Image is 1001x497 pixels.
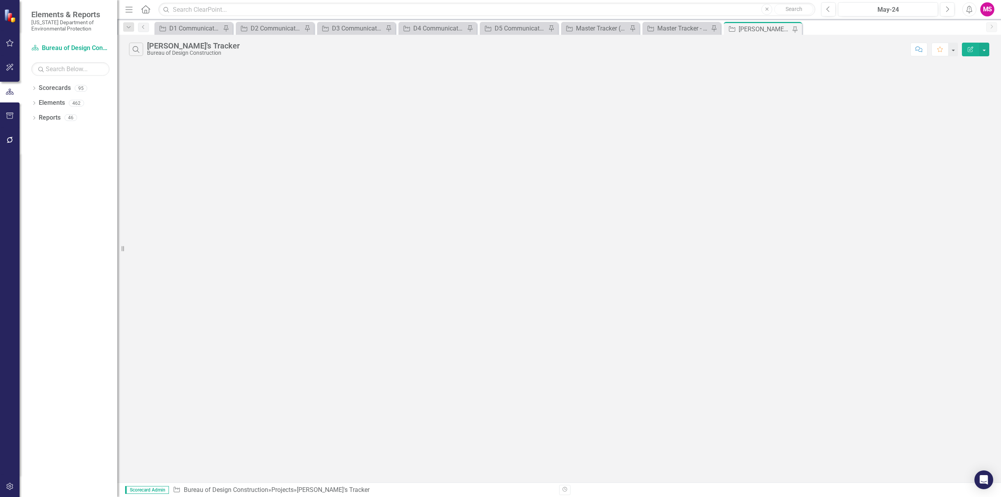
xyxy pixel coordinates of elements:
[644,23,709,33] a: Master Tracker - Current User
[169,23,221,33] div: D1 Communications Tracker
[297,486,370,493] div: [PERSON_NAME]'s Tracker
[413,23,465,33] div: D4 Communications Tracker
[125,486,169,494] span: Scorecard Admin
[841,5,935,14] div: May-24
[332,23,384,33] div: D3 Communications Tracker
[980,2,994,16] button: MS
[147,41,240,50] div: [PERSON_NAME]'s Tracker
[251,23,302,33] div: D2 Communications Tracker
[184,486,268,493] a: Bureau of Design Construction
[158,3,815,16] input: Search ClearPoint...
[563,23,628,33] a: Master Tracker (External)
[39,113,61,122] a: Reports
[65,115,77,121] div: 46
[482,23,546,33] a: D5 Communications Tracker
[147,50,240,56] div: Bureau of Design Construction
[39,99,65,108] a: Elements
[786,6,802,12] span: Search
[974,470,993,489] div: Open Intercom Messenger
[319,23,384,33] a: D3 Communications Tracker
[739,24,790,34] div: [PERSON_NAME]'s Tracker
[774,4,813,15] button: Search
[238,23,302,33] a: D2 Communications Tracker
[400,23,465,33] a: D4 Communications Tracker
[576,23,628,33] div: Master Tracker (External)
[173,486,553,495] div: » »
[31,44,109,53] a: Bureau of Design Construction
[31,62,109,76] input: Search Below...
[31,10,109,19] span: Elements & Reports
[838,2,938,16] button: May-24
[39,84,71,93] a: Scorecards
[657,23,709,33] div: Master Tracker - Current User
[156,23,221,33] a: D1 Communications Tracker
[4,9,18,22] img: ClearPoint Strategy
[31,19,109,32] small: [US_STATE] Department of Environmental Protection
[75,85,87,92] div: 95
[495,23,546,33] div: D5 Communications Tracker
[69,100,84,106] div: 462
[271,486,294,493] a: Projects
